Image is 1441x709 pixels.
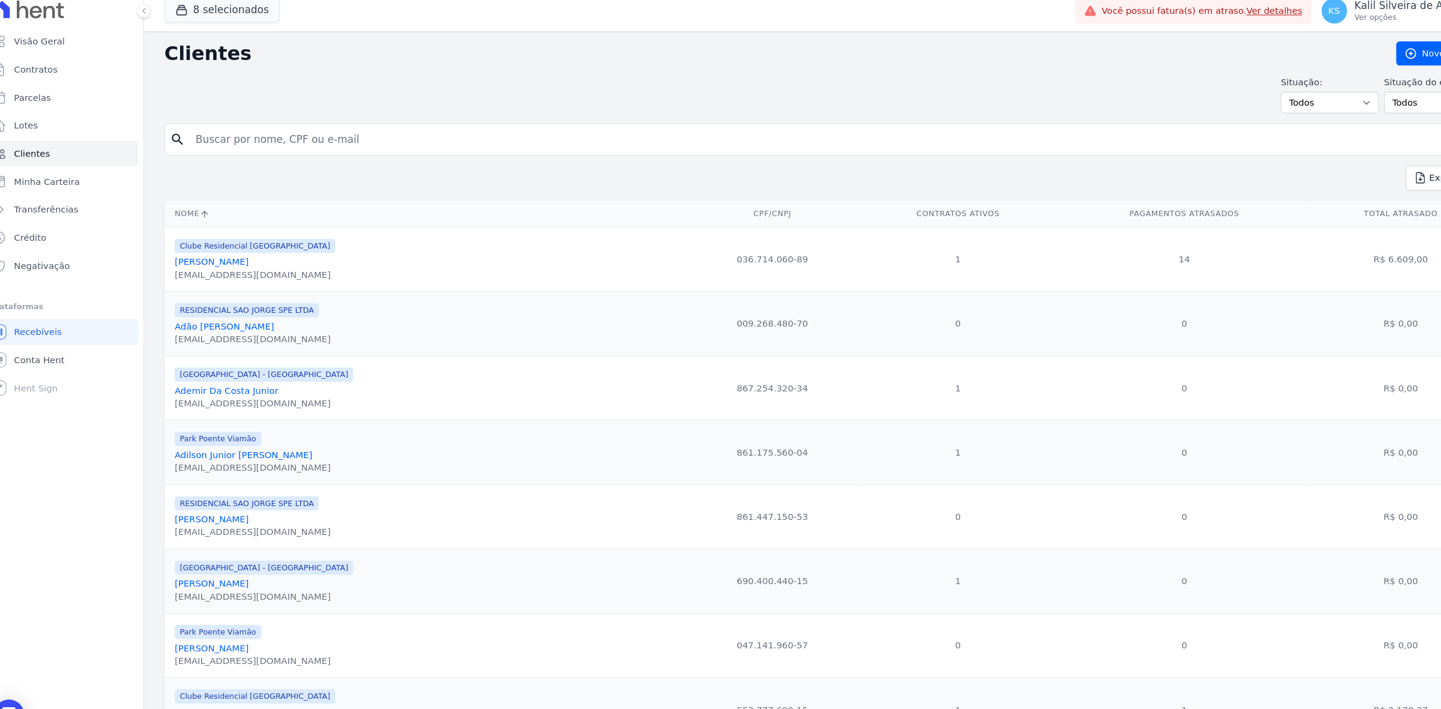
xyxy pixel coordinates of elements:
a: Adão [PERSON_NAME] [183,312,276,321]
span: [GEOGRAPHIC_DATA] - [GEOGRAPHIC_DATA] [183,537,351,551]
a: Crédito [5,221,148,245]
a: Lotes [5,115,148,139]
span: RESIDENCIAL SAO JORGE SPE LTDA [183,477,318,490]
a: [PERSON_NAME] [183,554,252,564]
span: Você possui fatura(s) em atraso. [1056,13,1245,26]
td: 14 [1014,223,1254,283]
label: Situação: [1225,80,1317,93]
button: Exportar [1343,165,1422,189]
td: 0 [827,465,1014,526]
td: 009.268.480-70 [664,283,827,344]
span: Visão Geral [31,42,79,54]
span: Parcelas [31,95,66,107]
span: Clientes [31,148,65,160]
span: Clube Residencial [GEOGRAPHIC_DATA] [183,659,334,672]
a: Contratos [5,62,148,86]
span: KS [1270,15,1281,23]
span: Lotes [31,121,54,133]
div: [EMAIL_ADDRESS][DOMAIN_NAME] [183,626,330,638]
td: 1 [827,647,1014,708]
td: R$ 0,00 [1254,526,1422,587]
div: Open Intercom Messenger [12,668,41,697]
div: [EMAIL_ADDRESS][DOMAIN_NAME] [183,262,334,274]
td: 0 [1014,526,1254,587]
th: Nome [173,198,664,223]
div: [EMAIL_ADDRESS][DOMAIN_NAME] [183,444,330,456]
p: Kalil Silveira de Alcântara [1294,8,1417,20]
span: Transferências [31,201,92,213]
td: R$ 0,00 [1254,344,1422,405]
td: R$ 2.178,37 [1254,647,1422,708]
span: Contratos [31,68,72,80]
span: Park Poente Viamão [183,416,264,429]
div: [EMAIL_ADDRESS][DOMAIN_NAME] [183,504,330,516]
td: 861.175.560-04 [664,405,827,465]
a: [PERSON_NAME] [183,493,252,503]
a: Ver detalhes [1192,14,1245,24]
a: Ademir Da Costa Junior [183,372,280,382]
span: Clube Residencial [GEOGRAPHIC_DATA] [183,234,334,247]
td: 1 [827,526,1014,587]
button: 8 selecionados [173,7,282,30]
td: R$ 0,00 [1254,283,1422,344]
span: Recebíveis [31,316,76,328]
td: 0 [1014,587,1254,647]
td: 867.254.320-34 [664,344,827,405]
span: [GEOGRAPHIC_DATA] - [GEOGRAPHIC_DATA] [183,355,351,369]
div: [EMAIL_ADDRESS][DOMAIN_NAME] [183,686,334,698]
td: 553.777.690-15 [664,647,827,708]
span: Crédito [31,227,62,239]
div: [EMAIL_ADDRESS][DOMAIN_NAME] [183,565,351,577]
td: 0 [827,283,1014,344]
a: [PERSON_NAME] Fraga [183,675,279,685]
a: Negativação [5,247,148,271]
label: Situação do e-mail: [1322,80,1422,93]
a: Recebíveis [5,310,148,334]
div: [EMAIL_ADDRESS][DOMAIN_NAME] [183,322,330,334]
td: R$ 6.609,00 [1254,223,1422,283]
td: R$ 0,00 [1254,465,1422,526]
span: Negativação [31,253,84,265]
div: [EMAIL_ADDRESS][DOMAIN_NAME] [183,383,351,395]
td: 0 [1014,283,1254,344]
a: Parcelas [5,89,148,113]
td: 1 [827,405,1014,465]
input: Buscar por nome, CPF ou e-mail [195,128,1416,152]
div: Plataformas [10,291,143,305]
a: Clientes [5,142,148,166]
th: Contratos Ativos [827,198,1014,223]
th: Total Atrasado [1254,198,1422,223]
td: 1 [827,223,1014,283]
a: Minha Carteira [5,168,148,192]
button: KS Kalil Silveira de Alcântara Ver opções [1254,2,1441,36]
span: RESIDENCIAL SAO JORGE SPE LTDA [183,295,318,308]
td: 036.714.060-89 [664,223,827,283]
td: 047.141.960-57 [664,587,827,647]
th: Pagamentos Atrasados [1014,198,1254,223]
span: Park Poente Viamão [183,598,264,611]
a: Novo Cliente [1334,48,1422,71]
td: 1 [827,344,1014,405]
a: [PERSON_NAME] [183,615,252,624]
td: 0 [1014,344,1254,405]
td: 861.447.150-53 [664,465,827,526]
span: Minha Carteira [31,174,93,186]
td: 690.400.440-15 [664,526,827,587]
th: CPF/CNPJ [664,198,827,223]
a: Transferências [5,195,148,219]
span: Conta Hent [31,342,79,354]
a: Visão Geral [5,36,148,60]
td: R$ 0,00 [1254,405,1422,465]
td: 0 [1014,465,1254,526]
td: 0 [827,587,1014,647]
a: Adilson Junior [PERSON_NAME] [183,433,312,442]
i: search [178,133,193,148]
td: 0 [1014,405,1254,465]
h2: Clientes [173,49,1314,70]
td: R$ 0,00 [1254,587,1422,647]
a: Conta Hent [5,336,148,360]
a: [PERSON_NAME] [183,251,252,261]
td: 1 [1014,647,1254,708]
p: Ver opções [1294,20,1417,30]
